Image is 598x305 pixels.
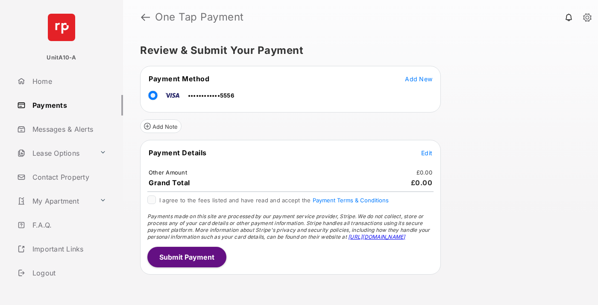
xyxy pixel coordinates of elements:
[14,263,123,283] a: Logout
[416,169,433,176] td: £0.00
[313,197,389,204] button: I agree to the fees listed and have read and accept the
[149,74,209,83] span: Payment Method
[140,45,574,56] h5: Review & Submit Your Payment
[421,149,432,157] span: Edit
[14,143,96,163] a: Lease Options
[405,75,432,83] span: Add New
[14,95,123,115] a: Payments
[159,197,389,204] span: I agree to the fees listed and have read and accept the
[14,215,123,235] a: F.A.Q.
[140,119,182,133] button: Add Note
[14,119,123,139] a: Messages & Alerts
[148,169,188,176] td: Other Amount
[48,14,75,41] img: svg+xml;base64,PHN2ZyB4bWxucz0iaHR0cDovL3d3dy53My5vcmcvMjAwMC9zdmciIHdpZHRoPSI2NCIgaGVpZ2h0PSI2NC...
[14,239,110,259] a: Important Links
[47,53,76,62] p: UnitA10-A
[149,148,207,157] span: Payment Details
[188,92,234,99] span: ••••••••••••5556
[411,178,433,187] span: £0.00
[14,71,123,92] a: Home
[149,178,190,187] span: Grand Total
[147,213,430,240] span: Payments made on this site are processed by our payment service provider, Stripe. We do not colle...
[147,247,226,267] button: Submit Payment
[14,191,96,211] a: My Apartment
[14,167,123,187] a: Contact Property
[421,148,432,157] button: Edit
[405,74,432,83] button: Add New
[348,234,405,240] a: [URL][DOMAIN_NAME]
[155,12,244,22] strong: One Tap Payment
